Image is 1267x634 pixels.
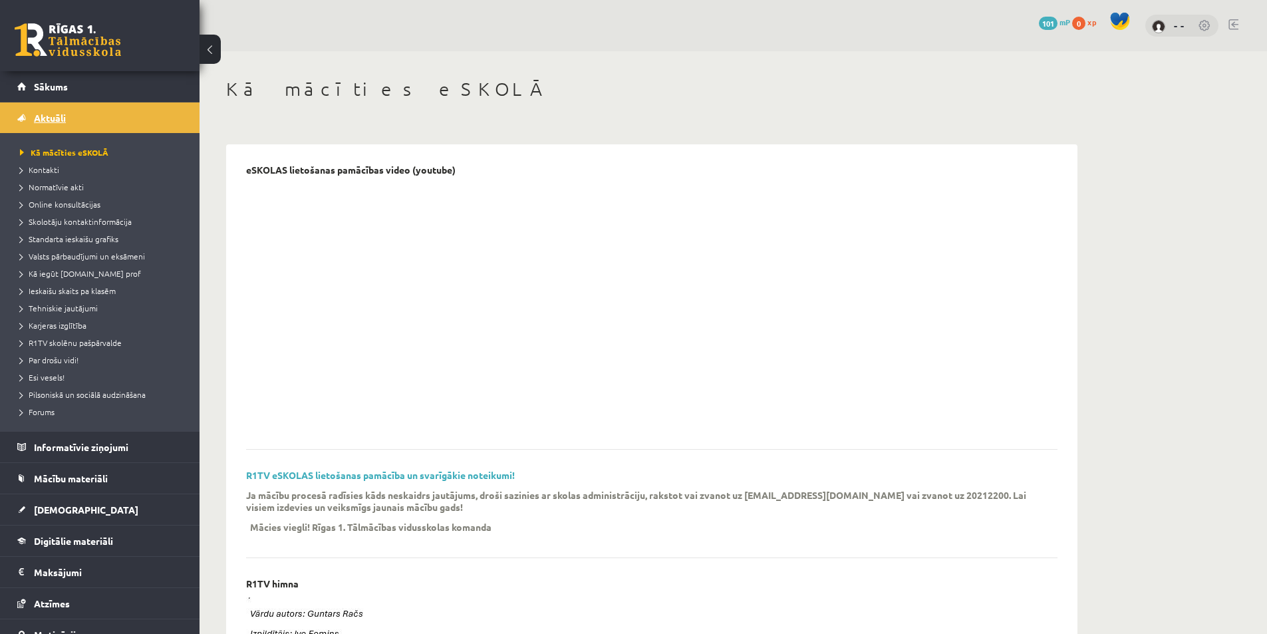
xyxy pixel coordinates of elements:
a: Aktuāli [17,102,183,133]
a: [DEMOGRAPHIC_DATA] [17,494,183,525]
a: Mācību materiāli [17,463,183,494]
legend: Maksājumi [34,557,183,587]
a: Pilsoniskā un sociālā audzināšana [20,389,186,400]
span: Digitālie materiāli [34,535,113,547]
span: xp [1087,17,1096,27]
span: Normatīvie akti [20,182,84,192]
p: Rīgas 1. Tālmācības vidusskolas komanda [312,521,492,533]
legend: Informatīvie ziņojumi [34,432,183,462]
a: Kā mācīties eSKOLĀ [20,146,186,158]
a: - - [1174,19,1185,32]
a: Rīgas 1. Tālmācības vidusskola [15,23,121,57]
a: R1TV skolēnu pašpārvalde [20,337,186,349]
span: Standarta ieskaišu grafiks [20,234,118,244]
p: R1TV himna [246,578,299,589]
a: Ieskaišu skaits pa klasēm [20,285,186,297]
p: Ja mācību procesā radīsies kāds neskaidrs jautājums, droši sazinies ar skolas administrāciju, rak... [246,489,1038,513]
span: mP [1059,17,1070,27]
a: Forums [20,406,186,418]
span: [DEMOGRAPHIC_DATA] [34,504,138,516]
span: Karjeras izglītība [20,320,86,331]
p: eSKOLAS lietošanas pamācības video (youtube) [246,164,456,176]
span: Ieskaišu skaits pa klasēm [20,285,116,296]
span: Forums [20,406,55,417]
img: - - [1152,20,1165,33]
a: Valsts pārbaudījumi un eksāmeni [20,250,186,262]
span: Atzīmes [34,597,70,609]
a: Kontakti [20,164,186,176]
a: Par drošu vidi! [20,354,186,366]
a: 101 mP [1039,17,1070,27]
a: Kā iegūt [DOMAIN_NAME] prof [20,267,186,279]
a: Digitālie materiāli [17,526,183,556]
span: Kā mācīties eSKOLĀ [20,147,108,158]
a: Normatīvie akti [20,181,186,193]
span: Aktuāli [34,112,66,124]
a: Skolotāju kontaktinformācija [20,216,186,228]
span: Skolotāju kontaktinformācija [20,216,132,227]
span: Mācību materiāli [34,472,108,484]
a: Esi vesels! [20,371,186,383]
a: Maksājumi [17,557,183,587]
a: Sākums [17,71,183,102]
a: Atzīmes [17,588,183,619]
span: Kā iegūt [DOMAIN_NAME] prof [20,268,141,279]
a: Standarta ieskaišu grafiks [20,233,186,245]
span: Online konsultācijas [20,199,100,210]
span: 101 [1039,17,1057,30]
span: Par drošu vidi! [20,355,78,365]
a: R1TV eSKOLAS lietošanas pamācība un svarīgākie noteikumi! [246,469,515,481]
a: Karjeras izglītība [20,319,186,331]
span: 0 [1072,17,1085,30]
a: Online konsultācijas [20,198,186,210]
span: Esi vesels! [20,372,65,383]
span: R1TV skolēnu pašpārvalde [20,337,122,348]
span: Sākums [34,80,68,92]
h1: Kā mācīties eSKOLĀ [226,78,1077,100]
span: Valsts pārbaudījumi un eksāmeni [20,251,145,261]
a: 0 xp [1072,17,1103,27]
span: Pilsoniskā un sociālā audzināšana [20,389,146,400]
p: Mācies viegli! [250,521,310,533]
a: Informatīvie ziņojumi [17,432,183,462]
span: Kontakti [20,164,59,175]
span: Tehniskie jautājumi [20,303,98,313]
a: Tehniskie jautājumi [20,302,186,314]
